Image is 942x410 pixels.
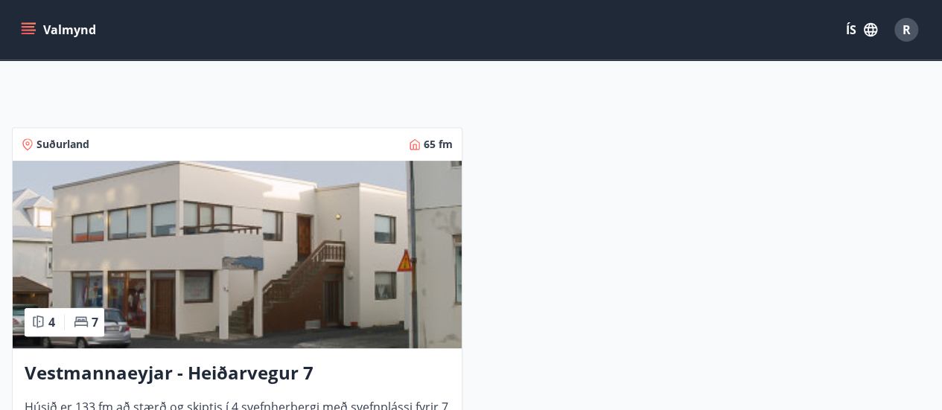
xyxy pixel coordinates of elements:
span: Suðurland [36,137,89,152]
button: menu [18,16,102,43]
span: 65 fm [424,137,453,152]
button: R [888,12,924,48]
img: Paella dish [13,161,462,348]
h3: Vestmannaeyjar - Heiðarvegur 7 [25,360,450,387]
button: ÍS [838,16,885,43]
span: 7 [92,314,98,330]
span: 4 [48,314,55,330]
span: R [903,22,911,38]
